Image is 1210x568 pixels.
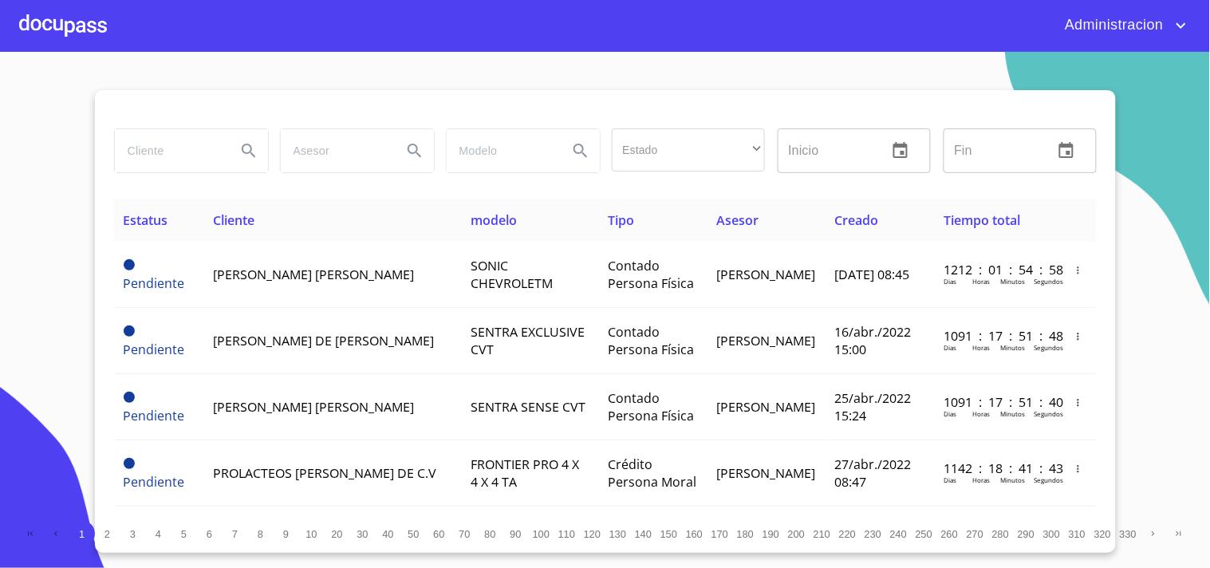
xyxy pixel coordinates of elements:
[608,389,694,424] span: Contado Persona Física
[716,211,759,229] span: Asesor
[944,261,1051,278] p: 1212 : 01 : 54 : 58
[763,528,779,540] span: 190
[124,274,185,292] span: Pendiente
[716,266,815,283] span: [PERSON_NAME]
[716,464,815,482] span: [PERSON_NAME]
[839,528,856,540] span: 220
[554,521,580,546] button: 110
[631,521,656,546] button: 140
[784,521,810,546] button: 200
[944,327,1051,345] p: 1091 : 17 : 51 : 48
[944,460,1051,477] p: 1142 : 18 : 41 : 43
[69,521,95,546] button: 1
[510,528,521,540] span: 90
[612,128,765,172] div: ​
[124,407,185,424] span: Pendiente
[471,257,553,292] span: SONIC CHEVROLETM
[1014,521,1039,546] button: 290
[967,528,983,540] span: 270
[471,323,585,358] span: SENTRA EXCLUSIVE CVT
[484,528,495,540] span: 80
[95,521,120,546] button: 2
[305,528,317,540] span: 10
[376,521,401,546] button: 40
[230,132,268,170] button: Search
[1000,409,1025,418] p: Minutos
[433,528,444,540] span: 60
[207,528,212,540] span: 6
[682,521,707,546] button: 160
[331,528,342,540] span: 20
[471,456,579,491] span: FRONTIER PRO 4 X 4 X 4 TA
[580,521,605,546] button: 120
[529,521,554,546] button: 100
[941,528,958,540] span: 260
[478,521,503,546] button: 80
[716,332,815,349] span: [PERSON_NAME]
[1043,528,1060,540] span: 300
[213,464,436,482] span: PROLACTEOS [PERSON_NAME] DE C.V
[660,528,677,540] span: 150
[562,132,600,170] button: Search
[401,521,427,546] button: 50
[834,266,909,283] span: [DATE] 08:45
[759,521,784,546] button: 190
[213,332,434,349] span: [PERSON_NAME] DE [PERSON_NAME]
[213,266,414,283] span: [PERSON_NAME] [PERSON_NAME]
[558,528,575,540] span: 110
[124,392,135,403] span: Pendiente
[79,528,85,540] span: 1
[608,323,694,358] span: Contado Persona Física
[1039,521,1065,546] button: 300
[350,521,376,546] button: 30
[171,521,197,546] button: 5
[124,325,135,337] span: Pendiente
[408,528,419,540] span: 50
[737,528,754,540] span: 180
[1034,409,1063,418] p: Segundos
[1000,343,1025,352] p: Minutos
[1065,521,1090,546] button: 310
[274,521,299,546] button: 9
[1094,528,1111,540] span: 320
[1053,13,1172,38] span: Administracion
[972,475,990,484] p: Horas
[130,528,136,540] span: 3
[1090,521,1116,546] button: 320
[104,528,110,540] span: 2
[707,521,733,546] button: 170
[608,211,634,229] span: Tipo
[944,475,956,484] p: Dias
[1034,343,1063,352] p: Segundos
[834,389,911,424] span: 25/abr./2022 15:24
[1069,528,1086,540] span: 310
[834,323,911,358] span: 16/abr./2022 15:00
[686,528,703,540] span: 160
[944,211,1020,229] span: Tiempo total
[711,528,728,540] span: 170
[452,521,478,546] button: 70
[299,521,325,546] button: 10
[146,521,171,546] button: 4
[427,521,452,546] button: 60
[120,521,146,546] button: 3
[181,528,187,540] span: 5
[937,521,963,546] button: 260
[1034,475,1063,484] p: Segundos
[810,521,835,546] button: 210
[972,343,990,352] p: Horas
[223,521,248,546] button: 7
[944,409,956,418] p: Dias
[447,129,555,172] input: search
[1000,277,1025,286] p: Minutos
[944,277,956,286] p: Dias
[325,521,350,546] button: 20
[213,398,414,416] span: [PERSON_NAME] [PERSON_NAME]
[281,129,389,172] input: search
[471,211,517,229] span: modelo
[124,341,185,358] span: Pendiente
[503,521,529,546] button: 90
[972,277,990,286] p: Horas
[258,528,263,540] span: 8
[963,521,988,546] button: 270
